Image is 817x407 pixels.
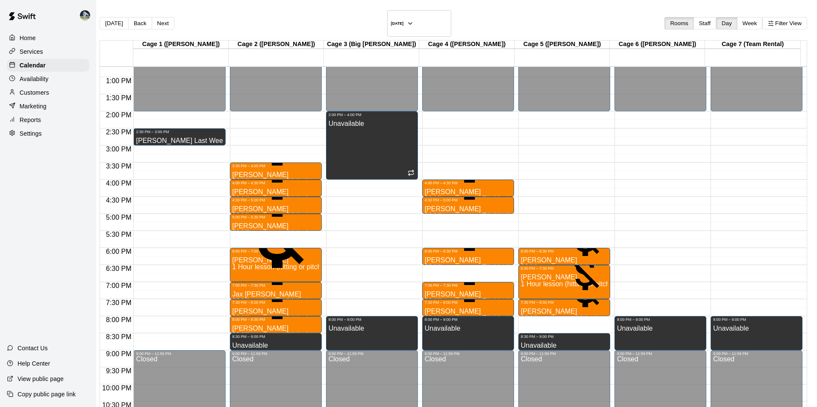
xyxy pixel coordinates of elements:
span: 4:30 PM [104,197,134,204]
span: 30 Minute lesson (hitting) [232,331,309,339]
div: 9:00 PM – 11:59 PM [617,352,704,356]
div: 6:00 PM – 6:30 PM: Marshall Stanton [422,248,514,265]
span: 12:30 PM [100,60,133,67]
span: 4:00 PM [104,180,134,187]
div: 8:00 PM – 9:00 PM: Unavailable [326,316,418,350]
button: Back [128,17,152,29]
p: Reports [20,116,41,124]
div: 9:00 PM – 11:59 PM [713,352,800,356]
button: Next [152,17,174,29]
div: 2:30 PM – 3:00 PM: Olivias Last Week [133,128,225,145]
div: 8:00 PM – 9:00 PM [329,317,415,322]
div: 6:30 PM – 7:30 PM [521,266,608,270]
div: 7:30 PM – 8:00 PM: Parker Rudd [230,299,322,316]
h6: [DATE] [391,21,404,26]
div: 6:00 PM – 7:00 PM: John Seth [230,248,322,282]
div: 8:00 PM – 9:00 PM [425,317,511,322]
span: 9:30 PM [104,367,134,375]
button: Staff [694,17,716,29]
div: 7:00 PM – 7:30 PM: Jack Casey [422,282,514,299]
p: Marketing [20,102,47,110]
div: Cage 4 ([PERSON_NAME]) [419,41,514,49]
div: 6:00 PM – 6:30 PM [521,249,608,253]
button: Rooms [664,17,694,29]
svg: No customers have paid [562,251,607,296]
div: 9:00 PM – 11:59 PM [425,352,511,356]
div: 8:30 PM – 9:00 PM [232,334,319,339]
span: 6:00 PM [104,248,134,255]
div: 2:30 PM – 3:00 PM [136,130,223,134]
button: Filter View [762,17,807,29]
span: Recurring event [408,170,414,177]
div: 9:00 PM – 11:59 PM [521,352,608,356]
img: Chad Bell [80,10,90,20]
span: 1 Hour lesson (hitting or pitching) [521,280,621,288]
span: 30 Minute Lesson (Pitching) [425,314,509,322]
div: 5:00 PM – 5:30 PM: Mason Young [230,214,322,231]
div: 2:00 PM – 4:00 PM: Unavailable [326,111,418,180]
div: 3:30 PM – 4:00 PM: Barry Warren [230,163,322,180]
span: 3:30 PM [104,163,134,170]
div: 9:00 PM – 11:59 PM [136,352,223,356]
span: 10:00 PM [100,384,133,392]
div: 8:00 PM – 9:00 PM: Unavailable [711,316,802,350]
div: 7:30 PM – 8:00 PM [521,300,608,305]
div: 8:00 PM – 9:00 PM: Unavailable [422,316,514,350]
p: Calendar [20,61,46,70]
span: 2:30 PM [104,128,134,136]
div: 8:30 PM – 9:00 PM: Unavailable [518,333,610,350]
div: 4:00 PM – 4:30 PM: Kyson Byrd [422,180,514,197]
button: Day [716,17,738,29]
button: Week [737,17,763,29]
div: 8:30 PM – 9:00 PM: Unavailable [230,333,322,350]
span: 30 Minute lesson (hitting) [232,297,309,305]
div: 9:00 PM – 11:59 PM [232,352,319,356]
span: 8:00 PM [104,316,134,323]
div: Cage 6 ([PERSON_NAME]) [610,41,705,49]
button: [DATE] [100,17,129,29]
span: 30 Minute lesson (hitting) [521,263,597,270]
p: Help Center [18,359,50,368]
p: Customers [20,88,49,97]
div: Cage 1 ([PERSON_NAME]) [133,41,229,49]
div: 6:00 PM – 6:30 PM: Noah Pike [518,248,610,265]
p: View public page [18,375,64,383]
span: 9:00 PM [104,350,134,358]
span: 5:00 PM [104,214,134,221]
div: 6:30 PM – 7:30 PM: Timmy Brown [518,265,610,299]
div: 8:00 PM – 9:00 PM [713,317,800,322]
div: 2:00 PM – 4:00 PM [329,113,415,117]
span: 7:30 PM [104,299,134,306]
div: Cage 2 ([PERSON_NAME]) [229,41,324,49]
div: 4:30 PM – 5:00 PM: Kyson Byrd [230,197,322,214]
span: 3:00 PM [104,145,134,153]
span: 30 Minute Lesson (Pitching) [425,297,509,305]
span: 30 Minute lesson (hitting) [232,178,309,185]
div: Cage 5 ([PERSON_NAME]) [514,41,610,49]
span: 8:30 PM [104,333,134,340]
p: Settings [20,129,42,138]
div: Cage 7 (Team Rental) [705,41,800,49]
div: Cage 3 (Big [PERSON_NAME]) [324,41,419,49]
p: Copy public page link [18,390,76,398]
span: 1:30 PM [104,94,134,102]
span: 2:00 PM [104,111,134,119]
p: Availability [20,75,49,83]
div: 7:30 PM – 8:00 PM: Ellis Lynch [518,299,610,316]
div: 8:00 PM – 9:00 PM: Unavailable [614,316,706,350]
div: 7:00 PM – 7:30 PM: Jax Penticuff [230,282,322,299]
div: 8:00 PM – 8:30 PM: Dominic Ricardo [230,316,322,333]
p: Services [20,47,43,56]
span: 30 Minute lesson (hitting) [232,314,309,322]
span: 30 Minute Lesson (Pitching) [425,195,509,202]
div: 7:30 PM – 8:00 PM: Dominic Ricardo [422,299,514,316]
p: Home [20,34,36,42]
div: 8:30 PM – 9:00 PM [521,334,608,339]
div: 9:00 PM – 11:59 PM [329,352,415,356]
span: 30 Minute lesson (hitting) [232,195,309,202]
div: 4:00 PM – 4:30 PM: Kelvin Paulino [230,180,322,197]
span: 30 Minute lesson (hitting) [521,314,597,322]
span: 30 Minute lesson (hitting) [232,212,309,219]
div: 8:00 PM – 9:00 PM [617,317,704,322]
span: 30 Minute lesson (hitting) [232,229,309,236]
